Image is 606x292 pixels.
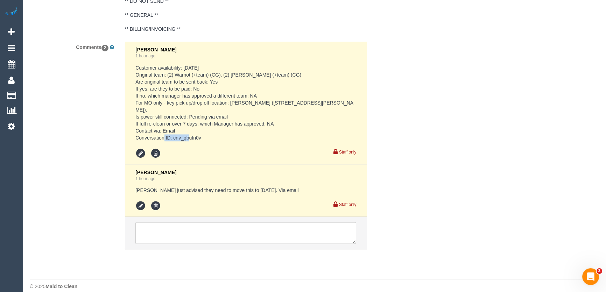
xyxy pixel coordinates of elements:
[135,54,155,58] a: 1 hour ago
[135,47,176,52] span: [PERSON_NAME]
[135,176,155,181] a: 1 hour ago
[135,64,356,141] pre: Customer availability: [DATE] Original team: (2) Warnot (+team) (CG), (2) [PERSON_NAME] (+team) (...
[135,170,176,175] span: [PERSON_NAME]
[45,284,77,289] strong: Maid to Clean
[339,202,356,207] small: Staff only
[4,7,18,17] img: Automaid Logo
[597,268,602,274] span: 3
[582,268,599,285] iframe: Intercom live chat
[339,150,356,155] small: Staff only
[24,41,119,51] label: Comments
[30,283,599,290] div: © 2025
[135,187,356,194] pre: [PERSON_NAME] just advised they need to move this to [DATE]. Via email
[101,45,109,51] span: 2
